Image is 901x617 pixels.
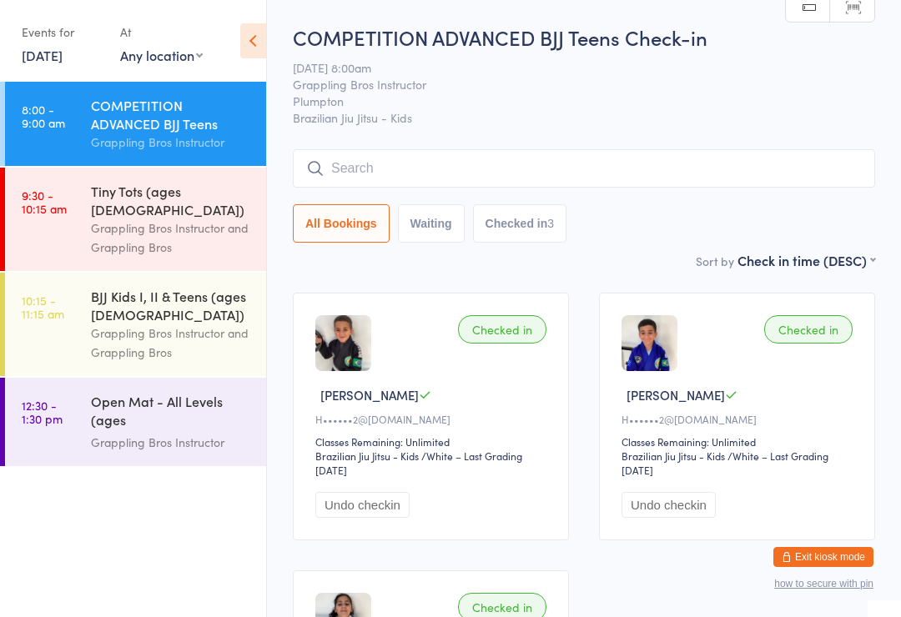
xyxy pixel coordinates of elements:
[22,399,63,425] time: 12:30 - 1:30 pm
[473,204,567,243] button: Checked in3
[547,217,554,230] div: 3
[120,18,203,46] div: At
[91,433,252,452] div: Grappling Bros Instructor
[315,449,419,463] div: Brazilian Jiu Jitsu - Kids
[293,76,849,93] span: Grappling Bros Instructor
[622,412,858,426] div: H••••••2@[DOMAIN_NAME]
[622,315,677,371] img: image1726035471.png
[91,96,252,133] div: COMPETITION ADVANCED BJJ Teens
[737,251,875,269] div: Check in time (DESC)
[622,434,858,449] div: Classes Remaining: Unlimited
[293,93,849,109] span: Plumpton
[5,273,266,376] a: 10:15 -11:15 amBJJ Kids I, II & Teens (ages [DEMOGRAPHIC_DATA])Grappling Bros Instructor and Grap...
[320,386,419,404] span: [PERSON_NAME]
[91,133,252,152] div: Grappling Bros Instructor
[91,324,252,362] div: Grappling Bros Instructor and Grappling Bros
[120,46,203,64] div: Any location
[398,204,465,243] button: Waiting
[293,59,849,76] span: [DATE] 8:00am
[315,434,551,449] div: Classes Remaining: Unlimited
[315,315,371,371] img: image1726035560.png
[22,103,65,129] time: 8:00 - 9:00 am
[5,82,266,166] a: 8:00 -9:00 amCOMPETITION ADVANCED BJJ TeensGrappling Bros Instructor
[458,315,546,344] div: Checked in
[627,386,725,404] span: [PERSON_NAME]
[22,293,64,320] time: 10:15 - 11:15 am
[91,392,252,433] div: Open Mat - All Levels (ages [DEMOGRAPHIC_DATA]+)
[293,149,875,188] input: Search
[91,287,252,324] div: BJJ Kids I, II & Teens (ages [DEMOGRAPHIC_DATA])
[293,23,875,51] h2: COMPETITION ADVANCED BJJ Teens Check-in
[622,449,725,463] div: Brazilian Jiu Jitsu - Kids
[22,18,103,46] div: Events for
[315,492,410,518] button: Undo checkin
[773,547,873,567] button: Exit kiosk mode
[293,204,390,243] button: All Bookings
[696,253,734,269] label: Sort by
[5,168,266,271] a: 9:30 -10:15 amTiny Tots (ages [DEMOGRAPHIC_DATA])Grappling Bros Instructor and Grappling Bros
[764,315,853,344] div: Checked in
[22,188,67,215] time: 9:30 - 10:15 am
[91,182,252,218] div: Tiny Tots (ages [DEMOGRAPHIC_DATA])
[5,378,266,466] a: 12:30 -1:30 pmOpen Mat - All Levels (ages [DEMOGRAPHIC_DATA]+)Grappling Bros Instructor
[315,412,551,426] div: H••••••2@[DOMAIN_NAME]
[22,46,63,64] a: [DATE]
[91,218,252,257] div: Grappling Bros Instructor and Grappling Bros
[293,109,875,126] span: Brazilian Jiu Jitsu - Kids
[774,578,873,589] button: how to secure with pin
[622,492,716,518] button: Undo checkin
